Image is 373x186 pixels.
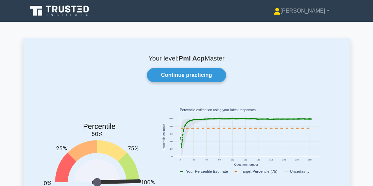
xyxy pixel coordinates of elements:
text: 240 [282,158,286,161]
p: Your level: Master [40,54,334,63]
text: 80 [170,125,172,128]
text: Question number [234,163,258,167]
text: 180 [256,158,260,161]
a: [PERSON_NAME] [257,4,346,18]
text: 0 [171,155,173,158]
text: 60 [170,133,172,135]
text: 90 [218,158,221,161]
b: Pmi Acp [179,55,205,62]
text: 30 [192,158,195,161]
text: 120 [231,158,234,161]
text: 40 [170,140,172,142]
text: 0 [180,158,181,161]
text: 150 [243,158,247,161]
text: Percentile estimation using your latest responses [180,108,255,112]
text: 60 [205,158,208,161]
text: 100 [169,118,173,120]
text: 20 [170,148,172,150]
text: 300 [308,158,312,161]
text: Percentile estimate [162,124,166,151]
text: 270 [295,158,299,161]
text: Percentile [83,122,116,131]
a: Continue practicing [147,68,226,82]
text: 210 [269,158,273,161]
